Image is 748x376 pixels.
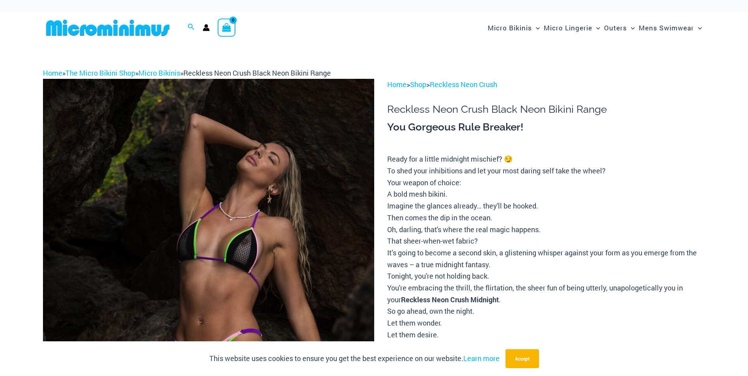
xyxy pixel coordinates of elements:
[488,18,532,38] span: Micro Bikinis
[485,15,705,41] nav: Site Navigation
[183,68,331,78] span: Reckless Neon Crush Black Neon Bikini Range
[65,68,135,78] a: The Micro Bikini Shop
[43,68,62,78] a: Home
[532,18,540,38] span: Menu Toggle
[463,354,500,363] a: Learn more
[387,80,407,89] a: Home
[218,19,236,37] a: View Shopping Cart, empty
[542,16,602,40] a: Micro LingerieMenu ToggleMenu Toggle
[387,103,705,115] h1: Reckless Neon Crush Black Neon Bikini Range
[627,18,635,38] span: Menu Toggle
[209,353,500,365] p: This website uses cookies to ensure you get the best experience on our website.
[602,16,637,40] a: OutersMenu ToggleMenu Toggle
[401,295,499,304] b: Reckless Neon Crush Midnight
[203,24,210,31] a: Account icon link
[486,16,542,40] a: Micro BikinisMenu ToggleMenu Toggle
[387,153,705,352] p: Ready for a little midnight mischief? 😏 To shed your inhibitions and let your most daring self ta...
[43,19,173,37] img: MM SHOP LOGO FLAT
[694,18,702,38] span: Menu Toggle
[506,349,539,368] button: Accept
[410,80,426,89] a: Shop
[544,18,592,38] span: Micro Lingerie
[43,68,331,78] span: » » »
[604,18,627,38] span: Outers
[387,79,705,91] p: > >
[637,16,704,40] a: Mens SwimwearMenu ToggleMenu Toggle
[430,80,497,89] a: Reckless Neon Crush
[639,18,694,38] span: Mens Swimwear
[188,22,195,33] a: Search icon link
[138,68,180,78] a: Micro Bikinis
[592,18,600,38] span: Menu Toggle
[387,121,705,134] h3: You Gorgeous Rule Breaker!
